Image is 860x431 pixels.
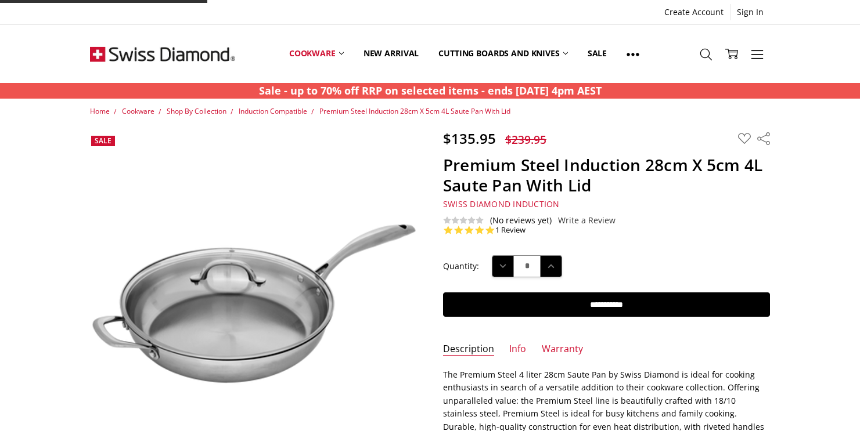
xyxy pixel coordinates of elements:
[167,106,226,116] a: Shop By Collection
[259,84,602,97] strong: Sale - up to 70% off RRP on selected items - ends [DATE] 4pm AEST
[443,129,496,148] span: $135.95
[443,155,770,195] h1: Premium Steel Induction 28cm X 5cm 4L Saute Pan With Lid
[658,4,730,20] a: Create Account
[731,4,770,20] a: Sign In
[509,343,526,356] a: Info
[443,260,479,273] label: Quantity:
[122,106,154,116] a: Cookware
[95,136,111,146] span: Sale
[239,106,307,116] a: Induction Compatible
[429,28,578,79] a: Cutting boards and knives
[279,28,354,79] a: Cookware
[617,28,649,80] a: Show All
[90,184,417,402] img: Premium Steel Induction 28cm X 5cm 4L Saute Pan With Lid
[542,343,583,356] a: Warranty
[495,225,526,236] a: 1 reviews
[354,28,429,79] a: New arrival
[558,216,616,225] a: Write a Review
[90,25,235,83] img: Free Shipping On Every Order
[490,216,552,225] span: (No reviews yet)
[578,28,617,79] a: Sale
[443,343,494,356] a: Description
[90,106,110,116] a: Home
[505,132,546,147] span: $239.95
[443,198,560,209] span: Swiss Diamond Induction
[319,106,510,116] a: Premium Steel Induction 28cm X 5cm 4L Saute Pan With Lid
